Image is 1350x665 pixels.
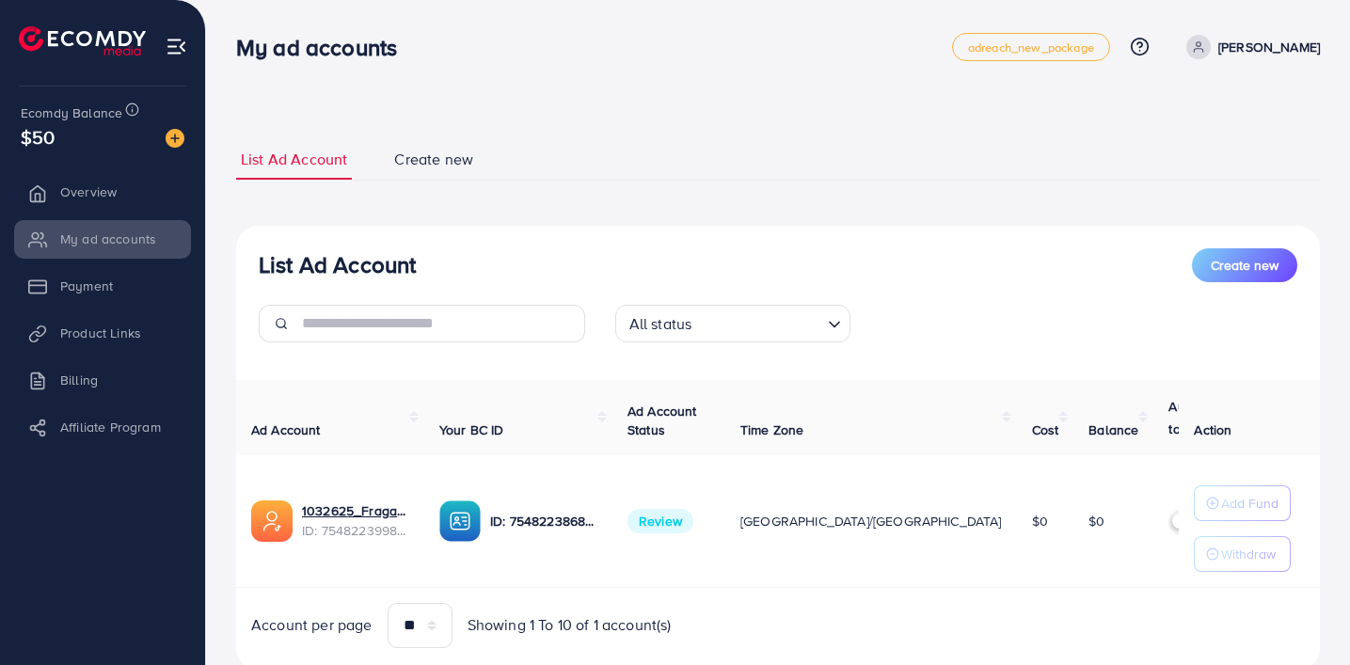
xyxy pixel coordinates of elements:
button: Add Fund [1194,485,1291,521]
span: Ad Account [251,420,321,439]
span: Ecomdy Balance [21,103,122,122]
div: <span class='underline'>1032625_Fraganics 1_1757457873291</span></br>7548223998636015633 [302,501,409,540]
img: ic-ba-acc.ded83a64.svg [439,500,481,542]
span: All status [626,310,696,338]
p: Withdraw [1221,543,1276,565]
span: Account per page [251,614,373,636]
img: image [166,129,184,148]
button: Create new [1192,248,1297,282]
a: 1032625_Fraganics 1_1757457873291 [302,501,409,520]
img: ic-ads-acc.e4c84228.svg [251,500,293,542]
span: Cost [1032,420,1059,439]
button: Withdraw [1194,536,1291,572]
img: menu [166,36,187,57]
span: Create new [1211,256,1279,275]
span: ID: 7548223998636015633 [302,521,409,540]
a: adreach_new_package [952,33,1110,61]
span: adreach_new_package [968,41,1094,54]
span: Time Zone [740,420,803,439]
p: [PERSON_NAME] [1218,36,1320,58]
p: Auto top-up [1168,395,1223,440]
span: Balance [1088,420,1138,439]
img: logo [19,26,146,55]
div: Search for option [615,305,850,342]
span: Action [1194,420,1231,439]
span: $50 [21,123,55,150]
a: [PERSON_NAME] [1179,35,1320,59]
span: Create new [394,149,473,170]
span: [GEOGRAPHIC_DATA]/[GEOGRAPHIC_DATA] [740,512,1002,530]
span: $0 [1032,512,1048,530]
span: Ad Account Status [627,402,697,439]
span: $0 [1088,512,1104,530]
h3: List Ad Account [259,251,416,278]
span: Review [627,509,693,533]
p: Add Fund [1221,492,1279,515]
span: Your BC ID [439,420,504,439]
p: ID: 7548223868658778113 [490,510,597,532]
span: Showing 1 To 10 of 1 account(s) [468,614,672,636]
h3: My ad accounts [236,34,412,61]
input: Search for option [697,307,819,338]
span: List Ad Account [241,149,347,170]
